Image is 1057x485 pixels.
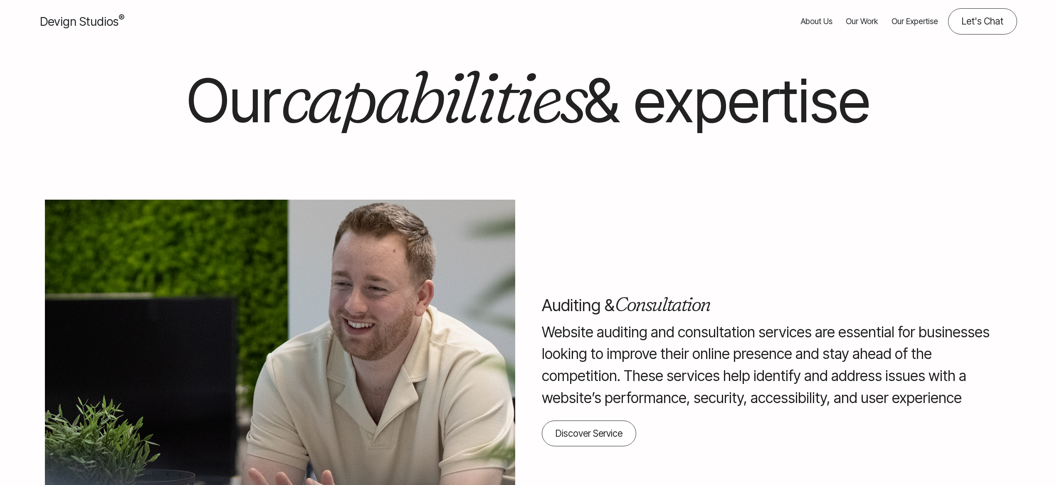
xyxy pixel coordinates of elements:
a: About Us [801,8,832,35]
sup: ® [119,12,124,23]
a: Contact us about your project [948,8,1017,35]
a: Our Work [846,8,878,35]
h3: Auditing & [542,293,710,318]
em: capabilities [281,52,584,141]
a: Learn more about our Consultation services [542,421,636,447]
p: Website auditing and consultation services are essential for businesses looking to improve their ... [542,321,1012,409]
em: Consultation [615,292,710,316]
h1: Our & expertise [169,68,888,134]
a: Devign Studios® Homepage [40,12,124,30]
a: Our Expertise [892,8,938,35]
span: Devign Studios [40,14,124,29]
